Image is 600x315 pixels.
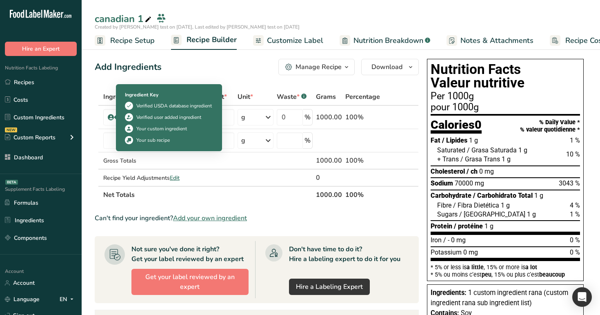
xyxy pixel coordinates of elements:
[570,248,580,256] span: 0 %
[437,146,465,154] span: Saturated
[289,279,370,295] a: Hire a Labeling Expert
[431,63,580,90] h1: Nutrition Facts Valeur nutritive
[95,11,153,26] div: canadian 1
[431,192,471,199] span: Carbohydrate
[340,31,430,50] a: Nutrition Breakdown
[443,236,449,244] span: / -
[559,179,580,187] span: 3043 %
[371,62,402,72] span: Download
[455,179,484,187] span: 70000 mg
[451,236,466,244] span: 0 mg
[171,31,237,50] a: Recipe Builder
[431,103,580,112] div: pour 1000g
[125,136,133,144] img: Sub Recipe
[460,155,500,163] span: / Grasa Trans
[437,201,451,209] span: Fibre
[469,136,478,144] span: 1 g
[463,248,478,256] span: 0 mg
[431,272,580,277] div: * 5% ou moins c’est , 15% ou plus c’est
[95,60,162,74] div: Add Ingredients
[344,186,382,203] th: 100%
[314,186,344,203] th: 1000.00
[570,236,580,244] span: 0 %
[95,213,419,223] div: Can't find your ingredient?
[447,31,533,50] a: Notes & Attachments
[467,168,478,175] span: / ch
[136,125,187,132] div: Your custom ingredient
[345,92,380,102] span: Percentage
[103,92,138,102] span: Ingredient
[296,62,342,72] div: Manage Recipe
[482,271,491,278] span: peu
[316,156,342,165] div: 1000.00
[431,168,465,175] span: Cholesterol
[566,150,580,158] span: 10 %
[437,155,459,163] span: + Trans
[431,261,580,278] section: * 5% or less is , 15% or more is
[5,127,17,132] div: NEW
[479,168,494,175] span: 0 mg
[131,244,244,264] div: Not sure you've done it right? Get your label reviewed by an expert
[103,132,197,149] input: Add Ingredient
[253,31,323,50] a: Customize Label
[345,112,380,122] div: 100%
[131,269,249,295] button: Get your label reviewed by an expert
[437,210,458,218] span: Sugars
[173,213,247,223] span: Add your own ingredient
[442,136,467,144] span: / Lipides
[110,35,155,46] span: Recipe Setup
[103,156,197,165] div: Gross Totals
[316,112,342,122] div: 1000.00
[345,156,380,165] div: 100%
[138,272,242,292] span: Get your label reviewed by an expert
[431,179,453,187] span: Sodium
[170,174,180,182] span: Edit
[525,264,537,270] span: a lot
[570,210,580,218] span: 1 %
[431,119,482,134] div: Calories
[289,244,400,264] div: Don't have time to do it? Hire a labeling expert to do it for you
[60,295,77,304] div: EN
[431,289,467,297] span: Ingredients:
[102,186,314,203] th: Net Totals
[501,201,510,209] span: 1 g
[539,271,565,278] span: beaucoup
[353,35,423,46] span: Nutrition Breakdown
[475,118,482,132] span: 0
[473,192,533,199] span: / Carbohidrato Total
[431,136,440,144] span: Fat
[5,133,56,142] div: Custom Reports
[572,287,592,307] div: Open Intercom Messenger
[527,210,536,218] span: 1 g
[520,119,580,133] div: % Daily Value * % valeur quotidienne *
[5,42,77,56] button: Hire an Expert
[316,92,336,102] span: Grams
[570,201,580,209] span: 4 %
[431,248,462,256] span: Potassium
[431,289,568,307] span: 1 custom ingredient rana (custom ingredient rana sub ingredient list)
[277,92,307,102] div: Waste
[95,24,300,30] span: Created by [PERSON_NAME] test on [DATE], Last edited by [PERSON_NAME] test on [DATE]
[187,34,237,45] span: Recipe Builder
[316,173,342,183] div: 0
[267,35,323,46] span: Customize Label
[518,146,527,154] span: 1 g
[136,136,170,144] div: Your sub recipe
[431,92,580,101] div: Per 1000g
[241,112,245,122] div: g
[95,31,155,50] a: Recipe Setup
[484,222,493,230] span: 1 g
[454,222,483,230] span: / protéine
[103,174,197,182] div: Recipe Yield Adjustments
[467,146,517,154] span: / Grasa Saturada
[5,292,40,306] a: Language
[241,136,245,145] div: g
[570,136,580,144] span: 1 %
[125,91,213,98] div: Ingredient Key
[460,35,533,46] span: Notes & Attachments
[5,180,18,185] div: BETA
[459,210,525,218] span: / [GEOGRAPHIC_DATA]
[534,192,543,199] span: 1 g
[431,222,452,230] span: Protein
[467,264,484,270] span: a little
